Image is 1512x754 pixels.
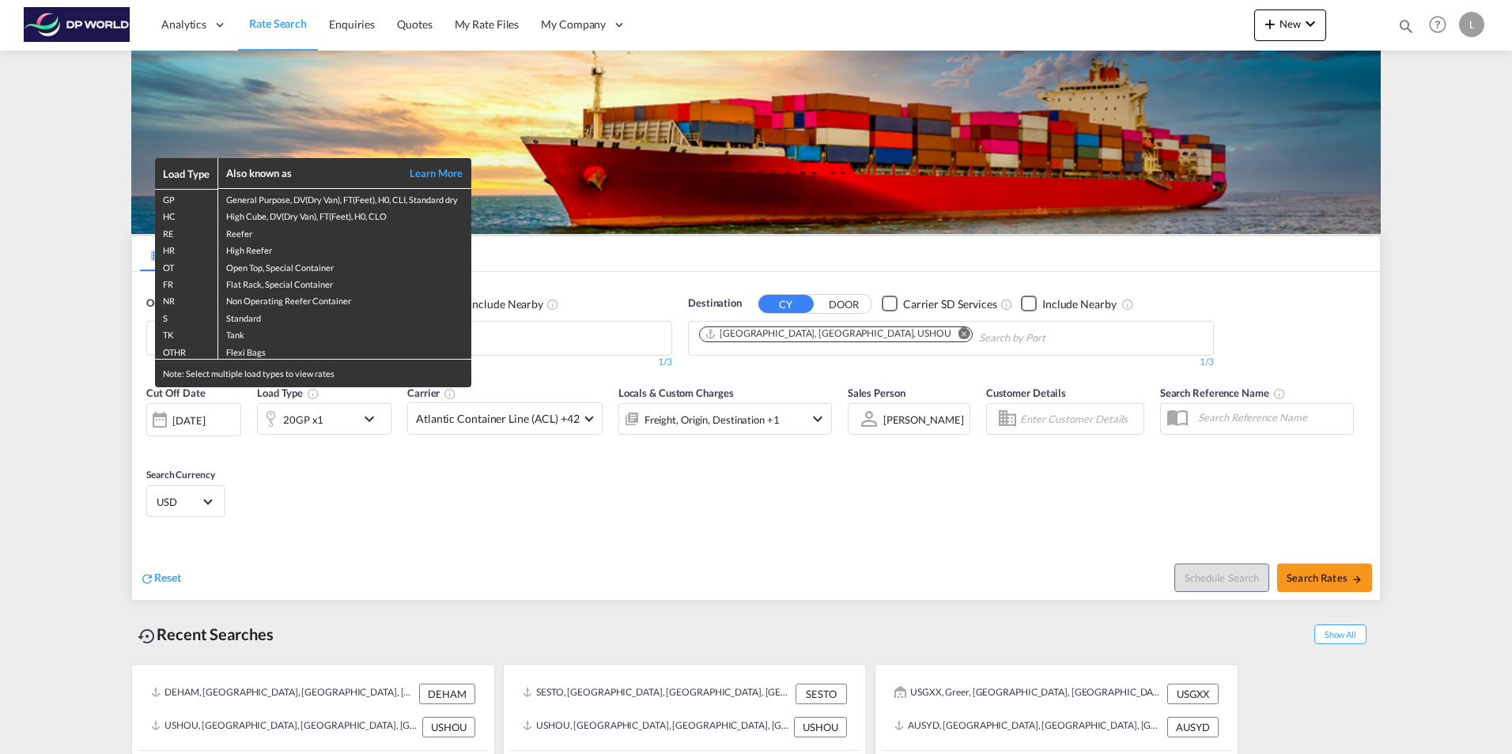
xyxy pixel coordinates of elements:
td: Flexi Bags [218,342,471,360]
a: Learn More [392,166,463,180]
td: HR [155,240,218,257]
td: Non Operating Reefer Container [218,291,471,307]
td: OT [155,258,218,274]
td: Flat Rack, Special Container [218,274,471,291]
td: GP [155,189,218,206]
td: TK [155,325,218,341]
td: Reefer [218,224,471,240]
td: Tank [218,325,471,341]
td: FR [155,274,218,291]
td: General Purpose, DV(Dry Van), FT(Feet), H0, CLI, Standard dry [218,189,471,206]
td: NR [155,291,218,307]
td: High Cube, DV(Dry Van), FT(Feet), H0, CLO [218,206,471,223]
div: Note: Select multiple load types to view rates [155,360,471,387]
td: OTHR [155,342,218,360]
div: Also known as [226,166,392,180]
td: HC [155,206,218,223]
td: RE [155,224,218,240]
td: Open Top, Special Container [218,258,471,274]
td: High Reefer [218,240,471,257]
th: Load Type [155,158,218,189]
td: Standard [218,308,471,325]
td: S [155,308,218,325]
